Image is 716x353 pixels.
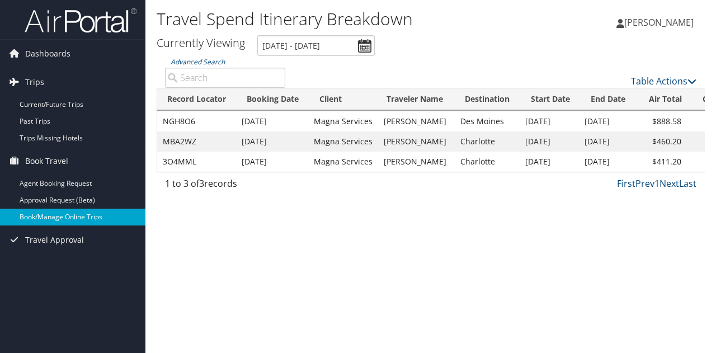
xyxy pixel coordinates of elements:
[616,6,705,39] a: [PERSON_NAME]
[455,152,520,172] td: Charlotte
[455,131,520,152] td: Charlotte
[634,152,687,172] td: $411.20
[309,88,376,110] th: Client: activate to sort column ascending
[579,111,634,131] td: [DATE]
[308,111,378,131] td: Magna Services
[631,75,696,87] a: Table Actions
[308,131,378,152] td: Magna Services
[579,152,634,172] td: [DATE]
[236,111,308,131] td: [DATE]
[581,88,639,110] th: End Date: activate to sort column ascending
[635,177,654,190] a: Prev
[520,131,579,152] td: [DATE]
[654,177,660,190] a: 1
[579,131,634,152] td: [DATE]
[455,88,521,110] th: Destination: activate to sort column ascending
[171,57,225,67] a: Advanced Search
[157,131,236,152] td: MBA2WZ
[617,177,635,190] a: First
[679,177,696,190] a: Last
[257,35,375,56] input: [DATE] - [DATE]
[25,147,68,175] span: Book Travel
[624,16,694,29] span: [PERSON_NAME]
[236,152,308,172] td: [DATE]
[634,131,687,152] td: $460.20
[157,111,236,131] td: NGH8O6
[638,88,692,110] th: Air Total: activate to sort column ascending
[157,7,522,31] h1: Travel Spend Itinerary Breakdown
[25,7,136,34] img: airportal-logo.png
[455,111,520,131] td: Des Moines
[376,88,455,110] th: Traveler Name: activate to sort column ascending
[378,131,455,152] td: [PERSON_NAME]
[25,40,70,68] span: Dashboards
[660,177,679,190] a: Next
[520,152,579,172] td: [DATE]
[634,111,687,131] td: $888.58
[378,152,455,172] td: [PERSON_NAME]
[157,35,245,50] h3: Currently Viewing
[520,111,579,131] td: [DATE]
[236,131,308,152] td: [DATE]
[157,152,236,172] td: 3O4MML
[308,152,378,172] td: Magna Services
[165,68,285,88] input: Advanced Search
[157,88,237,110] th: Record Locator: activate to sort column ascending
[378,111,455,131] td: [PERSON_NAME]
[25,226,84,254] span: Travel Approval
[199,177,204,190] span: 3
[237,88,309,110] th: Booking Date: activate to sort column ascending
[165,177,285,196] div: 1 to 3 of records
[25,68,44,96] span: Trips
[521,88,581,110] th: Start Date: activate to sort column ascending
